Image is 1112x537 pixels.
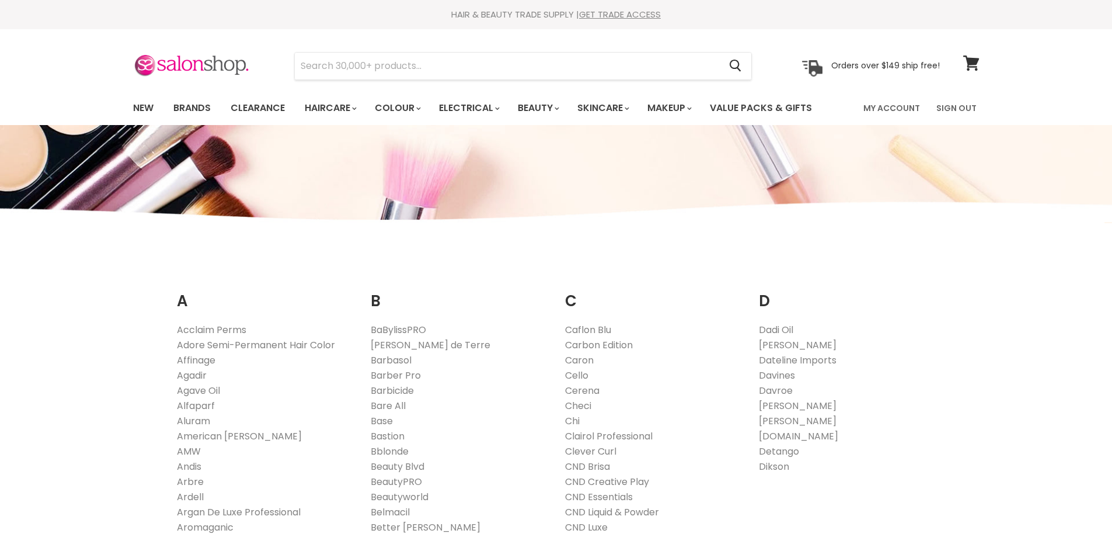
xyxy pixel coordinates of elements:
a: [PERSON_NAME] [759,338,836,352]
a: Dateline Imports [759,354,836,367]
a: CND Luxe [565,521,608,534]
a: Clearance [222,96,294,120]
a: Aluram [177,414,210,428]
a: Colour [366,96,428,120]
a: Andis [177,460,201,473]
input: Search [295,53,720,79]
a: BeautyPRO [371,475,422,489]
a: Chi [565,414,580,428]
h2: C [565,274,742,313]
a: Better [PERSON_NAME] [371,521,480,534]
a: Beauty [509,96,566,120]
ul: Main menu [124,91,839,125]
a: CND Creative Play [565,475,649,489]
a: AMW [177,445,201,458]
a: Aromaganic [177,521,233,534]
a: Sign Out [929,96,984,120]
button: Search [720,53,751,79]
div: HAIR & BEAUTY TRADE SUPPLY | [118,9,994,20]
a: Agave Oil [177,384,220,397]
a: Argan De Luxe Professional [177,505,301,519]
a: Arbre [177,475,204,489]
a: Davroe [759,384,793,397]
a: CND Essentials [565,490,633,504]
a: Haircare [296,96,364,120]
a: Dikson [759,460,789,473]
a: [PERSON_NAME] de Terre [371,338,490,352]
a: CND Liquid & Powder [565,505,659,519]
a: American [PERSON_NAME] [177,429,302,443]
a: [DOMAIN_NAME] [759,429,838,443]
a: Adore Semi-Permanent Hair Color [177,338,335,352]
a: My Account [856,96,927,120]
form: Product [294,52,752,80]
a: Clever Curl [565,445,616,458]
a: Agadir [177,369,207,382]
a: Affinage [177,354,215,367]
a: Cerena [565,384,599,397]
a: Barbicide [371,384,414,397]
a: Davines [759,369,795,382]
a: Belmacil [371,505,410,519]
a: New [124,96,162,120]
a: Bastion [371,429,405,443]
h2: B [371,274,548,313]
a: Acclaim Perms [177,323,246,337]
a: Bare All [371,399,406,413]
a: Ardell [177,490,204,504]
a: Barber Pro [371,369,421,382]
p: Orders over $149 ship free! [831,60,940,71]
a: Bblonde [371,445,409,458]
a: Caflon Blu [565,323,611,337]
nav: Main [118,91,994,125]
h2: D [759,274,936,313]
a: Brands [165,96,219,120]
a: Checi [565,399,591,413]
a: Electrical [430,96,507,120]
a: GET TRADE ACCESS [579,8,661,20]
a: BaBylissPRO [371,323,426,337]
a: Beauty Blvd [371,460,424,473]
a: Makeup [639,96,699,120]
h2: A [177,274,354,313]
a: Dadi Oil [759,323,793,337]
a: Cello [565,369,588,382]
a: Base [371,414,393,428]
a: Barbasol [371,354,412,367]
a: Beautyworld [371,490,428,504]
a: Alfaparf [177,399,215,413]
a: Clairol Professional [565,429,653,443]
a: Carbon Edition [565,338,633,352]
a: [PERSON_NAME] [759,399,836,413]
a: [PERSON_NAME] [759,414,836,428]
a: Caron [565,354,594,367]
a: Detango [759,445,799,458]
a: Skincare [569,96,636,120]
a: Value Packs & Gifts [701,96,821,120]
a: CND Brisa [565,460,610,473]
